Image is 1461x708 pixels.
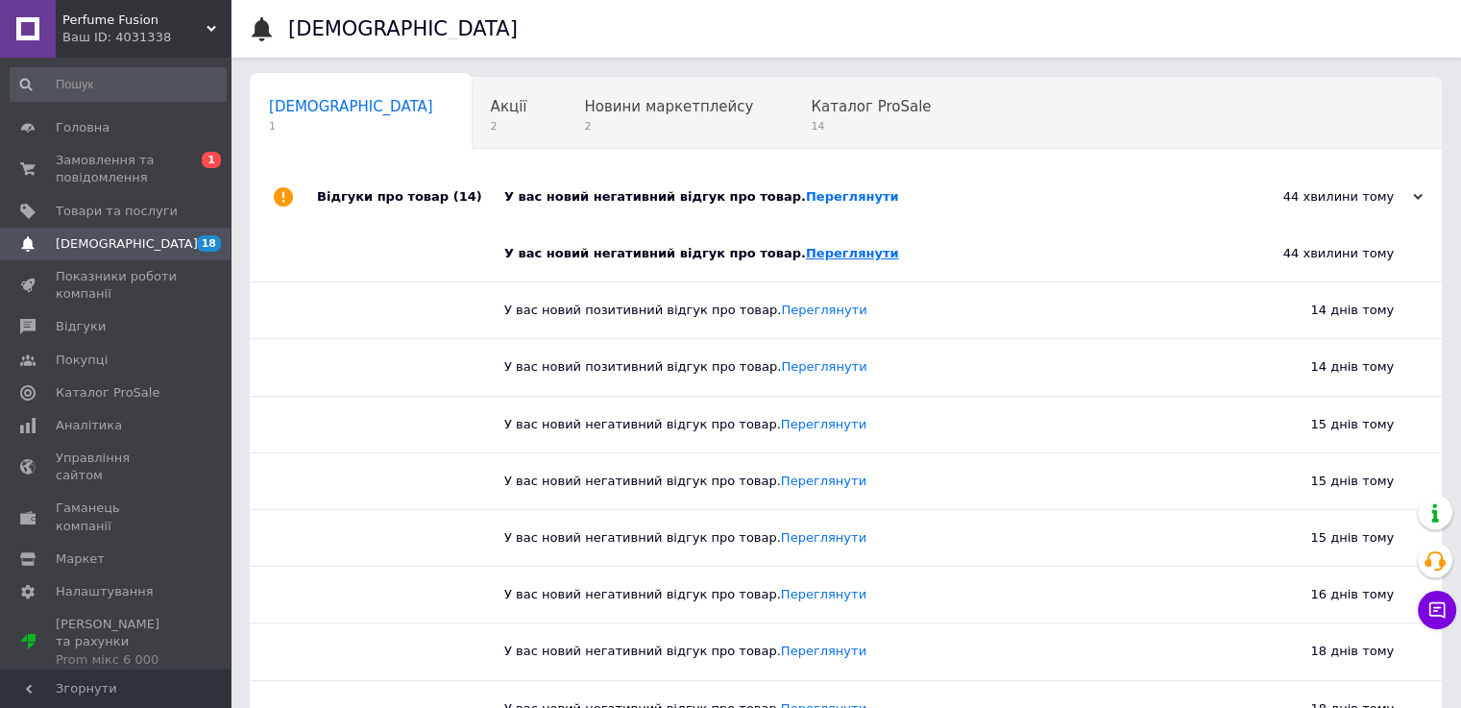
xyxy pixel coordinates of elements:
div: 15 днів тому [1202,397,1442,452]
span: 18 [197,235,221,252]
a: Переглянути [781,474,866,488]
span: [PERSON_NAME] та рахунки [56,616,178,669]
a: Переглянути [781,587,866,601]
input: Пошук [10,67,227,102]
div: У вас новий позитивний відгук про товар. [504,358,1202,376]
div: 44 хвилини тому [1202,226,1442,281]
div: У вас новий негативний відгук про товар. [504,643,1202,660]
span: (14) [453,189,482,204]
div: У вас новий негативний відгук про товар. [504,586,1202,603]
a: Переглянути [781,417,866,431]
span: Замовлення та повідомлення [56,152,178,186]
span: Акції [491,98,527,115]
div: Відгуки про товар [317,168,504,226]
a: Переглянути [781,530,866,545]
div: 15 днів тому [1202,453,1442,509]
a: Переглянути [781,644,866,658]
span: Покупці [56,352,108,369]
span: Показники роботи компанії [56,268,178,303]
span: Управління сайтом [56,450,178,484]
div: У вас новий негативний відгук про товар. [504,245,1202,262]
span: Каталог ProSale [56,384,159,402]
div: У вас новий негативний відгук про товар. [504,529,1202,547]
span: Новини маркетплейсу [584,98,753,115]
span: [DEMOGRAPHIC_DATA] [269,98,433,115]
div: 44 хвилини тому [1230,188,1423,206]
a: Переглянути [806,246,899,260]
span: Аналітика [56,417,122,434]
div: 14 днів тому [1202,339,1442,395]
div: 16 днів тому [1202,567,1442,623]
a: Переглянути [781,303,866,317]
a: Переглянути [781,359,866,374]
span: Гаманець компанії [56,500,178,534]
span: Маркет [56,550,105,568]
div: 15 днів тому [1202,510,1442,566]
span: Налаштування [56,583,154,600]
span: 14 [811,119,931,134]
div: 18 днів тому [1202,623,1442,679]
span: 1 [202,152,221,168]
span: Відгуки [56,318,106,335]
span: 1 [269,119,433,134]
span: Головна [56,119,110,136]
span: Товари та послуги [56,203,178,220]
div: Prom мікс 6 000 [56,651,178,669]
div: 14 днів тому [1202,282,1442,338]
span: Perfume Fusion [62,12,207,29]
span: 2 [491,119,527,134]
a: Переглянути [806,189,899,204]
button: Чат з покупцем [1418,591,1456,629]
span: Каталог ProSale [811,98,931,115]
span: 2 [584,119,753,134]
span: [DEMOGRAPHIC_DATA] [56,235,198,253]
div: У вас новий негативний відгук про товар. [504,416,1202,433]
div: У вас новий негативний відгук про товар. [504,473,1202,490]
div: Ваш ID: 4031338 [62,29,231,46]
div: У вас новий позитивний відгук про товар. [504,302,1202,319]
div: У вас новий негативний відгук про товар. [504,188,1230,206]
h1: [DEMOGRAPHIC_DATA] [288,17,518,40]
